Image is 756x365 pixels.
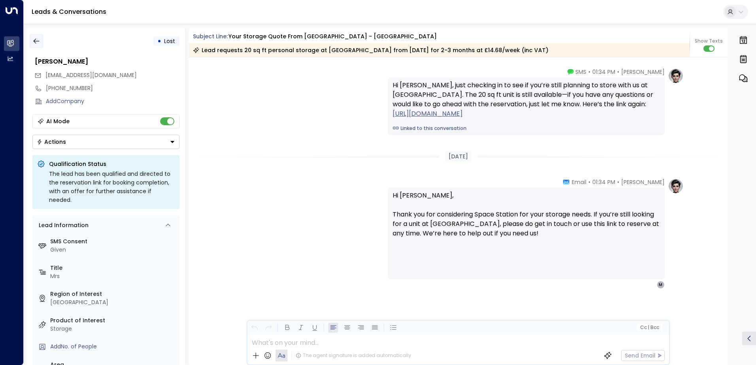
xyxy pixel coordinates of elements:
[617,68,619,76] span: •
[588,68,590,76] span: •
[393,109,463,119] a: [URL][DOMAIN_NAME]
[45,71,137,79] span: matoghs@yahoo.com
[640,325,659,330] span: Cc Bcc
[668,68,684,84] img: profile-logo.png
[50,237,176,246] label: SMS Consent
[36,221,89,230] div: Lead Information
[229,32,437,41] div: Your storage quote from [GEOGRAPHIC_DATA] - [GEOGRAPHIC_DATA]
[37,138,66,145] div: Actions
[637,324,662,331] button: Cc|Bcc
[50,298,176,307] div: [GEOGRAPHIC_DATA]
[50,342,176,351] div: AddNo. of People
[193,32,228,40] span: Subject Line:
[249,323,259,333] button: Undo
[50,290,176,298] label: Region of Interest
[193,46,548,54] div: Lead requests 20 sq ft personal storage at [GEOGRAPHIC_DATA] from [DATE] for 2-3 months at £14.68...
[263,323,273,333] button: Redo
[657,281,665,289] div: M
[621,68,665,76] span: [PERSON_NAME]
[592,178,615,186] span: 01:34 PM
[592,68,615,76] span: 01:34 PM
[49,160,175,168] p: Qualification Status
[32,7,106,16] a: Leads & Conversations
[164,37,175,45] span: Lost
[32,135,180,149] div: Button group with a nested menu
[393,125,660,132] a: Linked to this conversation
[575,68,586,76] span: SMS
[45,71,137,79] span: [EMAIL_ADDRESS][DOMAIN_NAME]
[50,246,176,254] div: Given
[621,178,665,186] span: [PERSON_NAME]
[445,151,471,162] div: [DATE]
[695,38,723,45] span: Show Texts
[668,178,684,194] img: profile-logo.png
[50,264,176,272] label: Title
[50,272,176,280] div: Mrs
[46,117,70,125] div: AI Mode
[157,34,161,48] div: •
[49,169,175,204] div: The lead has been qualified and directed to the reservation link for booking completion, with an ...
[393,191,660,248] p: Hi [PERSON_NAME], Thank you for considering Space Station for your storage needs. If you’re still...
[617,178,619,186] span: •
[35,57,180,66] div: [PERSON_NAME]
[572,178,586,186] span: Email
[393,81,660,119] div: Hi [PERSON_NAME], just checking in to see if you’re still planning to store with us at [GEOGRAPHI...
[46,97,180,105] div: AddCompany
[50,325,176,333] div: Storage
[32,135,180,149] button: Actions
[588,178,590,186] span: •
[296,352,411,359] div: The agent signature is added automatically
[648,325,649,330] span: |
[46,84,180,92] div: [PHONE_NUMBER]
[50,316,176,325] label: Product of Interest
